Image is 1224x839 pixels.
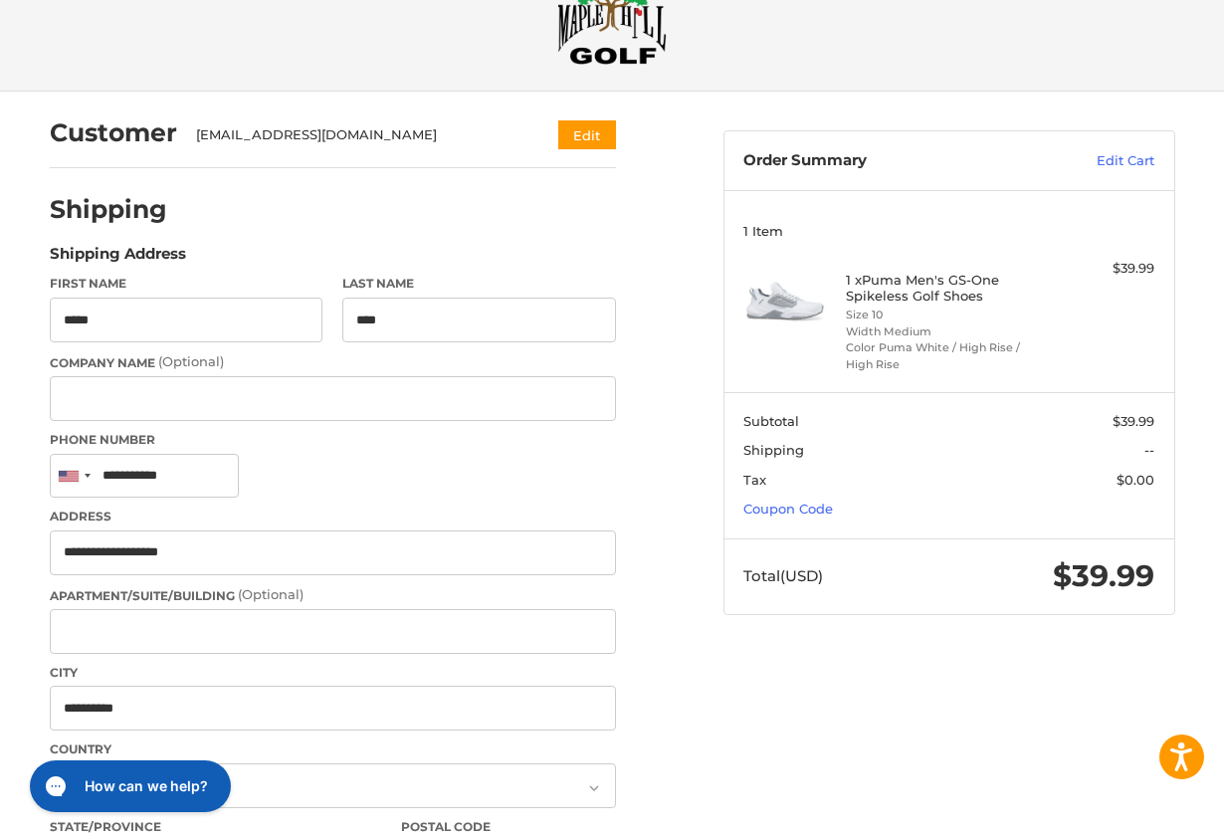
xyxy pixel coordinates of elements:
label: State/Province [50,818,382,836]
li: Color Puma White / High Rise / High Rise [846,339,1047,372]
span: -- [1144,442,1154,458]
li: Width Medium [846,323,1047,340]
div: [EMAIL_ADDRESS][DOMAIN_NAME] [196,125,519,145]
span: Total (USD) [743,566,823,585]
span: Shipping [743,442,804,458]
span: Tax [743,472,766,488]
h3: 1 Item [743,223,1154,239]
span: $0.00 [1117,472,1154,488]
label: City [50,664,616,682]
small: (Optional) [238,586,304,602]
h3: Order Summary [743,151,1023,171]
label: Address [50,508,616,525]
small: (Optional) [158,353,224,369]
label: Last Name [342,275,616,293]
label: Country [50,740,616,758]
li: Size 10 [846,307,1047,323]
span: $39.99 [1113,413,1154,429]
label: Apartment/Suite/Building [50,585,616,605]
span: Subtotal [743,413,799,429]
button: Edit [558,120,616,149]
a: Edit Cart [1023,151,1154,171]
h4: 1 x Puma Men's GS-One Spikeless Golf Shoes [846,272,1047,305]
span: $39.99 [1053,557,1154,594]
label: Company Name [50,352,616,372]
label: Postal Code [401,818,616,836]
h2: Customer [50,117,177,148]
div: $39.99 [1052,259,1154,279]
div: United States: +1 [51,455,97,498]
a: Coupon Code [743,501,833,517]
iframe: Gorgias live chat messenger [20,753,237,819]
legend: Shipping Address [50,243,186,275]
label: First Name [50,275,323,293]
h2: Shipping [50,194,167,225]
label: Phone Number [50,431,616,449]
